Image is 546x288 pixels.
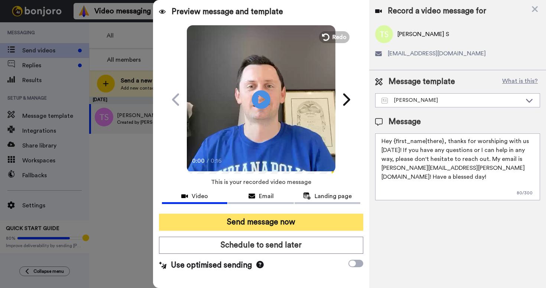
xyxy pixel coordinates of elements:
button: Send message now [159,214,363,231]
span: 0:16 [211,156,224,165]
span: Message [389,116,421,127]
div: [PERSON_NAME] [381,97,522,104]
span: Video [192,192,208,201]
img: c638375f-eacb-431c-9714-bd8d08f708a7-1584310529.jpg [1,1,21,22]
textarea: Hey {first_name|there}, thanks for worshiping with us [DATE]! If you have any questions or I can ... [375,133,540,200]
button: Schedule to send later [159,237,363,254]
span: Use optimised sending [171,260,252,271]
span: Message template [389,76,455,87]
span: Email [259,192,274,201]
button: What is this? [500,76,540,87]
span: Landing page [315,192,352,201]
span: 0:00 [192,156,205,165]
span: [EMAIL_ADDRESS][DOMAIN_NAME] [388,49,486,58]
img: mute-white.svg [24,24,33,33]
span: Hi [PERSON_NAME], thank you so much for signing up! I wanted to say thanks in person with a quick... [42,6,98,83]
span: This is your recorded video message [211,174,311,190]
span: / [207,156,209,165]
img: Message-temps.svg [381,98,388,104]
